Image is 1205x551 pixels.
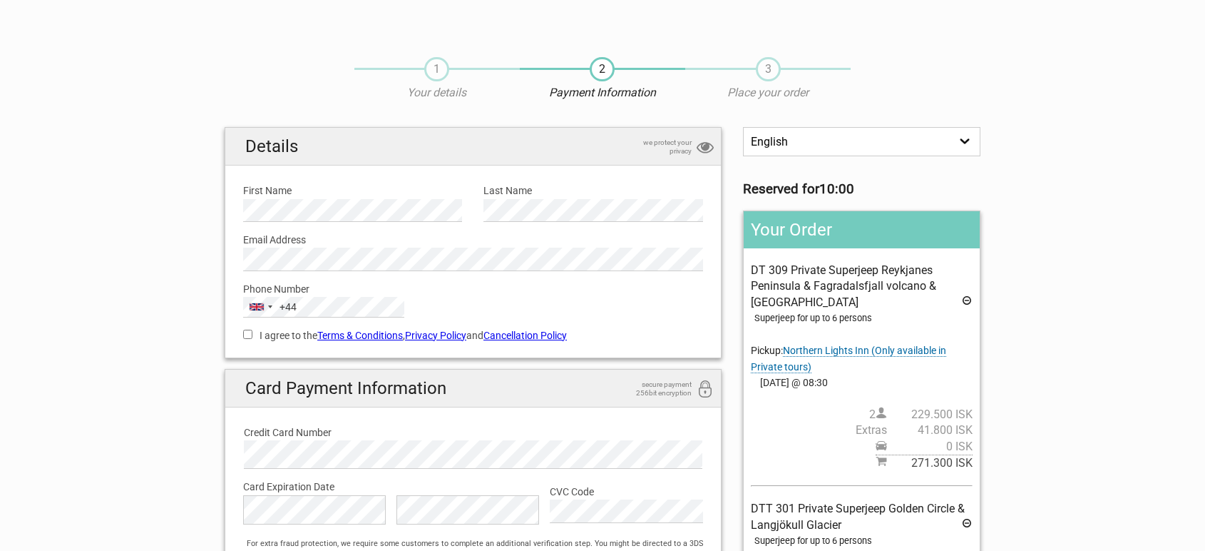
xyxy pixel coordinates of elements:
[424,57,449,81] span: 1
[550,484,703,500] label: CVC Code
[243,281,703,297] label: Phone Number
[317,330,403,341] a: Terms & Conditions
[244,425,702,440] label: Credit Card Number
[520,85,685,101] p: Payment Information
[754,310,973,326] div: Superjeep for up to 6 persons
[483,183,702,198] label: Last Name
[620,138,692,156] span: we protect your privacy
[887,407,973,423] span: 229.500 ISK
[751,345,946,373] span: Change pickup place
[243,479,703,495] label: Card Expiration Date
[225,370,721,408] h2: Card Payment Information
[243,232,703,248] label: Email Address
[620,380,692,398] span: secure payment 256bit encryption
[743,181,980,197] h3: Reserved for
[887,423,973,438] span: 41.800 ISK
[354,85,520,101] p: Your details
[754,533,973,549] div: Superjeep for up to 6 persons
[751,263,936,309] span: DT 309 Private Superjeep Reykjanes Peninsula & Fagradalsfjall volcano & [GEOGRAPHIC_DATA]
[751,375,973,390] span: [DATE] @ 08:30
[876,455,973,471] span: Subtotal
[225,128,721,166] h2: Details
[483,330,567,341] a: Cancellation Policy
[697,380,714,400] i: 256bit encryption
[744,211,980,248] h2: Your Order
[756,57,781,81] span: 3
[244,298,297,316] button: Selected country
[280,299,297,315] div: +44
[876,439,973,455] span: Pickup price
[751,502,965,531] span: DTT 301 Private Superjeep Golden Circle & Langjökull Glacier
[590,57,615,81] span: 2
[869,407,973,423] span: 2 person(s)
[887,455,973,471] span: 271.300 ISK
[751,345,946,373] span: Pickup:
[405,330,466,341] a: Privacy Policy
[243,328,703,343] label: I agree to the , and
[856,423,973,438] span: Extras
[697,138,714,158] i: privacy protection
[819,181,854,197] strong: 10:00
[685,85,851,101] p: Place your order
[243,183,462,198] label: First Name
[887,439,973,455] span: 0 ISK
